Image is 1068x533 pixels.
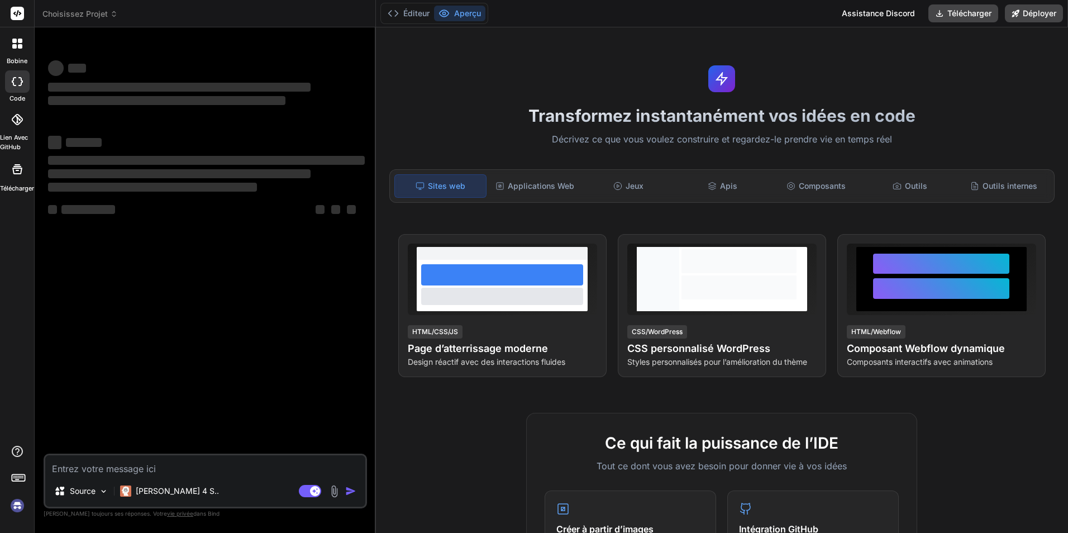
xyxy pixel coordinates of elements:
[44,508,367,519] p: [PERSON_NAME] toujours ses réponses. Votre dans Bind
[508,180,574,192] font: Applications Web
[331,205,340,214] span: ‌
[48,96,285,105] span: ‌
[383,6,434,21] button: Éditeur
[1023,8,1056,19] font: Déployer
[136,486,219,496] font: [PERSON_NAME] 4 S..
[347,205,356,214] span: ‌
[545,459,899,473] p: Tout ce dont vous avez besoin pour donner vie à vos idées
[167,510,193,517] span: vie privée
[345,486,356,497] img: icône
[847,325,905,339] div: HTML/Webflow
[454,8,481,19] font: Aperçu
[428,180,465,192] font: Sites web
[835,4,922,22] div: Assistance Discord
[48,183,257,192] span: ‌
[627,325,687,339] div: CSS/WordPress
[627,356,817,368] p: Styles personnalisés pour l’amélioration du thème
[42,8,108,20] font: Choisissez Projet
[847,356,1036,368] p: Composants interactifs avec animations
[8,496,27,515] img: Connexion
[905,180,927,192] font: Outils
[847,341,1036,356] h4: Composant Webflow dynamique
[983,180,1037,192] font: Outils internes
[799,180,846,192] font: Composants
[408,341,597,356] h4: Page d’atterrissage moderne
[48,169,311,178] span: ‌
[48,156,365,165] span: ‌
[408,356,597,368] p: Design réactif avec des interactions fluides
[48,60,64,76] span: ‌
[48,83,311,92] span: ‌
[7,56,27,66] label: bobine
[383,106,1062,126] h1: Transformez instantanément vos idées en code
[9,94,25,103] label: code
[403,8,430,19] font: Éditeur
[383,132,1062,147] p: Décrivez ce que vous voulez construire et regardez-le prendre vie en temps réel
[120,486,131,497] img: Claude 4 Sonnet
[434,6,485,21] button: Aperçu
[928,4,998,22] button: Télécharger
[545,431,899,455] h2: Ce qui fait la puissance de l’IDE
[720,180,737,192] font: Apis
[316,205,325,214] span: ‌
[48,205,57,214] span: ‌
[626,180,643,192] font: Jeux
[99,487,108,496] img: Choisissez des modèles
[61,205,115,214] span: ‌
[1005,4,1063,22] button: Déployer
[68,64,86,73] span: ‌
[947,8,991,19] font: Télécharger
[66,138,102,147] span: ‌
[627,341,817,356] h4: CSS personnalisé WordPress
[70,486,96,497] p: Source
[408,325,463,339] div: HTML/CSS/JS
[48,136,61,149] span: ‌
[328,485,341,498] img: attachement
